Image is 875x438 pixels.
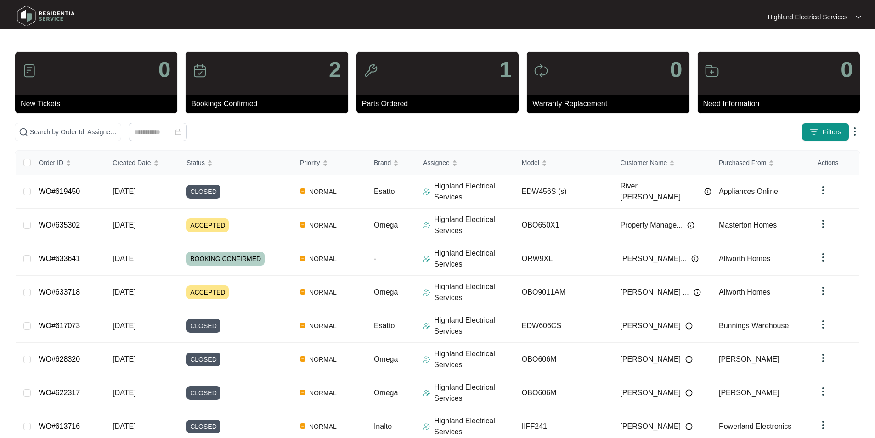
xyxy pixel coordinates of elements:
span: [DATE] [113,255,135,262]
img: Assigner Icon [423,423,430,430]
span: NORMAL [305,220,340,231]
span: Allworth Homes [719,288,770,296]
img: Vercel Logo [300,256,305,261]
th: Actions [810,151,859,175]
a: WO#633641 [39,255,80,262]
span: Priority [300,158,320,168]
span: River [PERSON_NAME] [620,181,700,203]
p: Highland Electrical Services [434,315,514,337]
img: dropdown arrow [818,386,829,397]
span: Esatto [374,322,395,330]
p: Warranty Replacement [532,98,689,109]
th: Purchased From [711,151,810,175]
span: Purchased From [719,158,766,168]
img: Info icon [704,188,711,195]
img: Info icon [687,222,694,229]
img: icon [705,63,719,78]
img: filter icon [809,127,819,137]
span: Customer Name [620,158,667,168]
span: Esatto [374,188,395,195]
td: EDW606CS [514,309,613,343]
img: dropdown arrow [849,126,860,137]
img: Info icon [685,423,693,430]
span: Inalto [374,422,392,430]
img: Assigner Icon [423,255,430,262]
p: Bookings Confirmed [191,98,348,109]
a: WO#613716 [39,422,80,430]
p: Highland Electrical Services [434,214,514,236]
a: WO#622317 [39,389,80,397]
span: NORMAL [305,387,340,398]
img: Assigner Icon [423,289,430,296]
th: Order ID [31,151,105,175]
img: dropdown arrow [818,353,829,364]
img: Info icon [694,289,701,296]
span: Brand [374,158,391,168]
span: BOOKING CONFIRMED [186,252,265,266]
input: Search by Order Id, Assignee Name, Customer Name, Brand and Model [30,127,117,137]
td: OBO650X1 [514,209,613,242]
span: [PERSON_NAME] [620,387,681,398]
p: 0 [841,59,853,81]
img: dropdown arrow [818,252,829,263]
td: ORW9XL [514,242,613,276]
span: [PERSON_NAME] [719,355,779,363]
img: Vercel Logo [300,323,305,328]
img: Assigner Icon [423,322,430,330]
span: CLOSED [186,353,220,366]
img: Assigner Icon [423,222,430,229]
button: filter iconFilters [802,123,849,141]
span: NORMAL [305,287,340,298]
span: Omega [374,221,398,229]
img: Vercel Logo [300,289,305,295]
th: Priority [293,151,367,175]
img: residentia service logo [14,2,78,30]
th: Customer Name [613,151,711,175]
p: Highland Electrical Services [434,181,514,203]
span: Allworth Homes [719,255,770,262]
span: NORMAL [305,421,340,432]
p: Need Information [703,98,860,109]
p: Highland Electrical Services [434,248,514,270]
img: icon [22,63,37,78]
span: [DATE] [113,288,135,296]
span: Created Date [113,158,151,168]
img: Vercel Logo [300,222,305,228]
p: 0 [158,59,171,81]
p: New Tickets [21,98,177,109]
p: Highland Electrical Services [434,348,514,370]
a: WO#617073 [39,322,80,330]
span: [PERSON_NAME] ... [620,287,689,298]
span: Masterton Homes [719,221,777,229]
span: [DATE] [113,422,135,430]
img: Assigner Icon [423,356,430,363]
img: Assigner Icon [423,389,430,397]
img: icon [192,63,207,78]
span: [DATE] [113,355,135,363]
th: Created Date [105,151,179,175]
img: dropdown arrow [818,420,829,431]
p: Highland Electrical Services [434,382,514,404]
span: ACCEPTED [186,285,229,299]
span: NORMAL [305,320,340,331]
img: Info icon [685,389,693,397]
span: CLOSED [186,386,220,400]
img: dropdown arrow [818,218,829,229]
a: WO#635302 [39,221,80,229]
span: [DATE] [113,322,135,330]
span: Omega [374,389,398,397]
img: dropdown arrow [818,285,829,296]
img: dropdown arrow [818,319,829,330]
img: Info icon [685,322,693,330]
a: WO#628320 [39,355,80,363]
p: Highland Electrical Services [434,415,514,438]
span: [PERSON_NAME]... [620,253,687,264]
p: Highland Electrical Services [768,12,847,22]
span: [DATE] [113,221,135,229]
span: [PERSON_NAME] [719,389,779,397]
span: Model [522,158,539,168]
img: Info icon [685,356,693,363]
th: Model [514,151,613,175]
img: Info icon [691,255,699,262]
span: Filters [822,127,841,137]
